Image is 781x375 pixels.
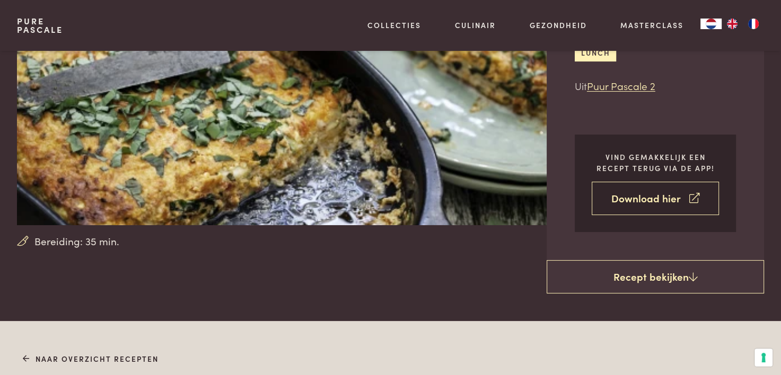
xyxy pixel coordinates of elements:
a: Download hier [592,182,719,215]
div: Language [700,19,722,29]
span: Bereiding: 35 min. [34,234,119,249]
a: PurePascale [17,17,63,34]
p: Vind gemakkelijk een recept terug via de app! [592,151,719,173]
a: lunch [575,44,616,61]
a: Culinair [455,20,496,31]
a: Gezondheid [530,20,587,31]
aside: Language selected: Nederlands [700,19,764,29]
p: Uit [575,78,736,94]
ul: Language list [722,19,764,29]
a: Naar overzicht recepten [23,353,159,364]
a: Masterclass [620,20,683,31]
a: Recept bekijken [547,260,765,294]
a: EN [722,19,743,29]
a: NL [700,19,722,29]
button: Uw voorkeuren voor toestemming voor trackingtechnologieën [754,349,773,367]
a: FR [743,19,764,29]
a: Puur Pascale 2 [587,78,655,93]
a: Collecties [367,20,421,31]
